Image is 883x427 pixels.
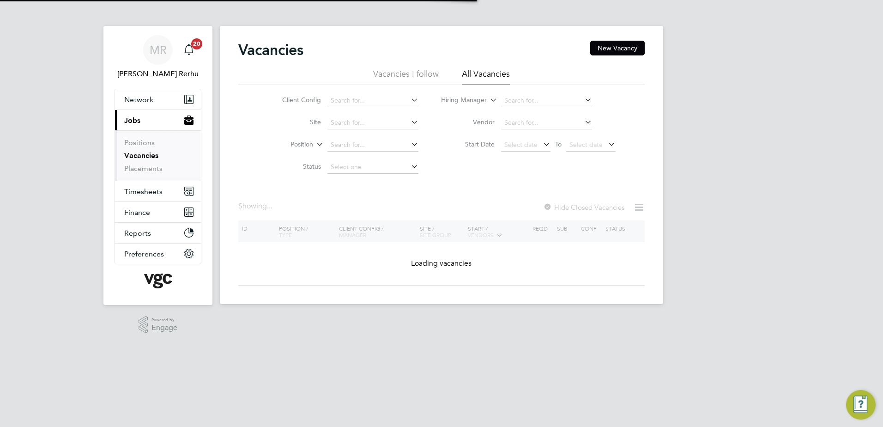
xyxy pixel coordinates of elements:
[504,140,538,149] span: Select date
[267,201,272,211] span: ...
[124,250,164,258] span: Preferences
[115,89,201,110] button: Network
[569,140,603,149] span: Select date
[441,140,495,148] label: Start Date
[124,95,153,104] span: Network
[124,151,158,160] a: Vacancies
[268,162,321,171] label: Status
[115,244,201,264] button: Preferences
[238,201,274,211] div: Showing
[180,35,198,65] a: 20
[151,324,177,332] span: Engage
[462,68,510,85] li: All Vacancies
[268,118,321,126] label: Site
[124,208,150,217] span: Finance
[434,96,487,105] label: Hiring Manager
[590,41,645,55] button: New Vacancy
[115,110,201,130] button: Jobs
[441,118,495,126] label: Vendor
[124,229,151,238] span: Reports
[124,116,140,125] span: Jobs
[327,161,418,174] input: Select one
[144,274,172,288] img: vgcgroup-logo-retina.png
[115,181,201,201] button: Timesheets
[543,203,624,212] label: Hide Closed Vacancies
[846,390,876,420] button: Engage Resource Center
[552,138,564,150] span: To
[501,94,592,107] input: Search for...
[327,139,418,152] input: Search for...
[139,316,178,334] a: Powered byEngage
[115,68,201,79] span: Manpreet Rerhu
[327,116,418,129] input: Search for...
[501,116,592,129] input: Search for...
[115,130,201,181] div: Jobs
[115,202,201,222] button: Finance
[373,68,439,85] li: Vacancies I follow
[150,44,167,56] span: MR
[327,94,418,107] input: Search for...
[115,274,201,288] a: Go to home page
[151,316,177,324] span: Powered by
[103,26,212,305] nav: Main navigation
[238,41,303,59] h2: Vacancies
[115,223,201,243] button: Reports
[124,138,155,147] a: Positions
[260,140,313,149] label: Position
[268,96,321,104] label: Client Config
[124,187,163,196] span: Timesheets
[191,38,202,49] span: 20
[124,164,163,173] a: Placements
[115,35,201,79] a: MR[PERSON_NAME] Rerhu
